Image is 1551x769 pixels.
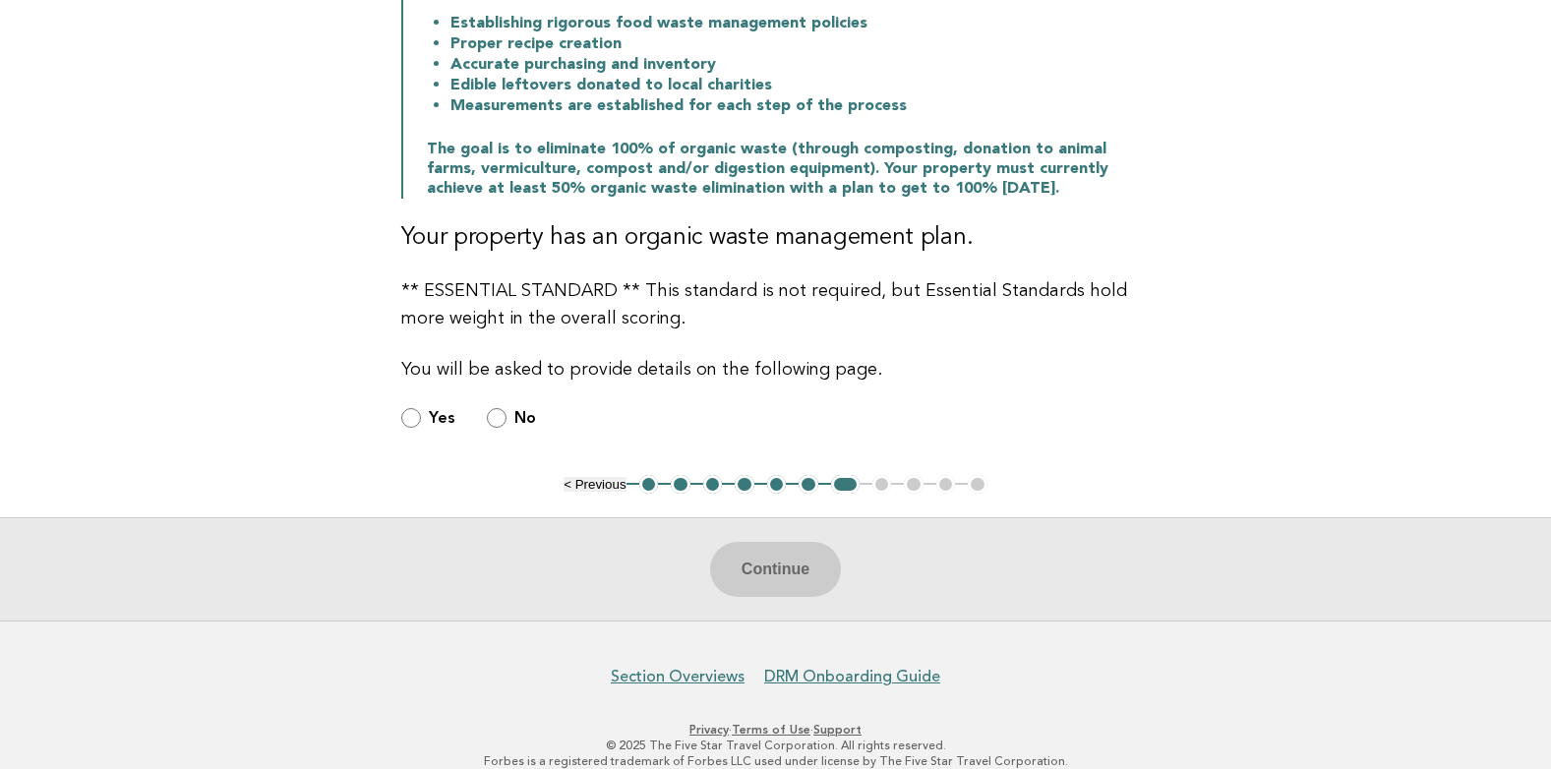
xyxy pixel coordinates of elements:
p: You will be asked to provide details on the following page. [401,356,1151,384]
p: Forbes is a registered trademark of Forbes LLC used under license by The Five Star Travel Corpora... [174,753,1378,769]
a: DRM Onboarding Guide [764,667,940,686]
p: ** ESSENTIAL STANDARD ** This standard is not required, but Essential Standards hold more weight ... [401,277,1151,332]
button: 1 [639,475,659,495]
h3: Your property has an organic waste management plan. [401,222,1151,254]
button: 2 [671,475,690,495]
a: Section Overviews [611,667,745,686]
b: Yes [429,408,455,427]
button: < Previous [564,477,626,492]
a: Support [813,723,862,737]
p: The goal is to eliminate 100% of organic waste (through composting, donation to animal farms, ver... [427,140,1151,199]
li: Edible leftovers donated to local charities [450,75,1151,95]
li: Proper recipe creation [450,33,1151,54]
li: Establishing rigorous food waste management policies [450,13,1151,33]
p: © 2025 The Five Star Travel Corporation. All rights reserved. [174,738,1378,753]
button: 3 [703,475,723,495]
button: 5 [767,475,787,495]
b: No [514,408,536,427]
button: 6 [799,475,818,495]
button: 4 [735,475,754,495]
button: 7 [831,475,860,495]
li: Accurate purchasing and inventory [450,54,1151,75]
a: Terms of Use [732,723,810,737]
a: Privacy [689,723,729,737]
p: · · [174,722,1378,738]
li: Measurements are established for each step of the process [450,95,1151,116]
